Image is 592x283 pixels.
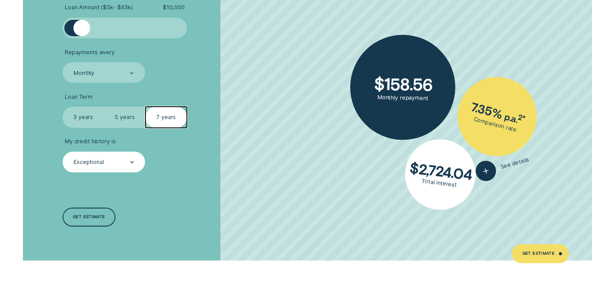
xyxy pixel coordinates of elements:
span: Repayments every [65,49,115,56]
label: 5 years [104,107,145,127]
span: My credit history is [65,138,116,145]
label: 3 years [63,107,104,127]
div: Monthly [74,70,94,77]
span: Loan Amount ( $5k - $63k ) [65,4,133,11]
label: 7 years [145,107,187,127]
span: Loan Term [65,93,93,101]
button: See details [474,149,532,183]
div: Exceptional [74,159,104,166]
span: See details [500,156,530,170]
span: $ 10,000 [163,4,185,11]
a: Get estimate [63,208,116,226]
a: Get Estimate [512,244,569,263]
